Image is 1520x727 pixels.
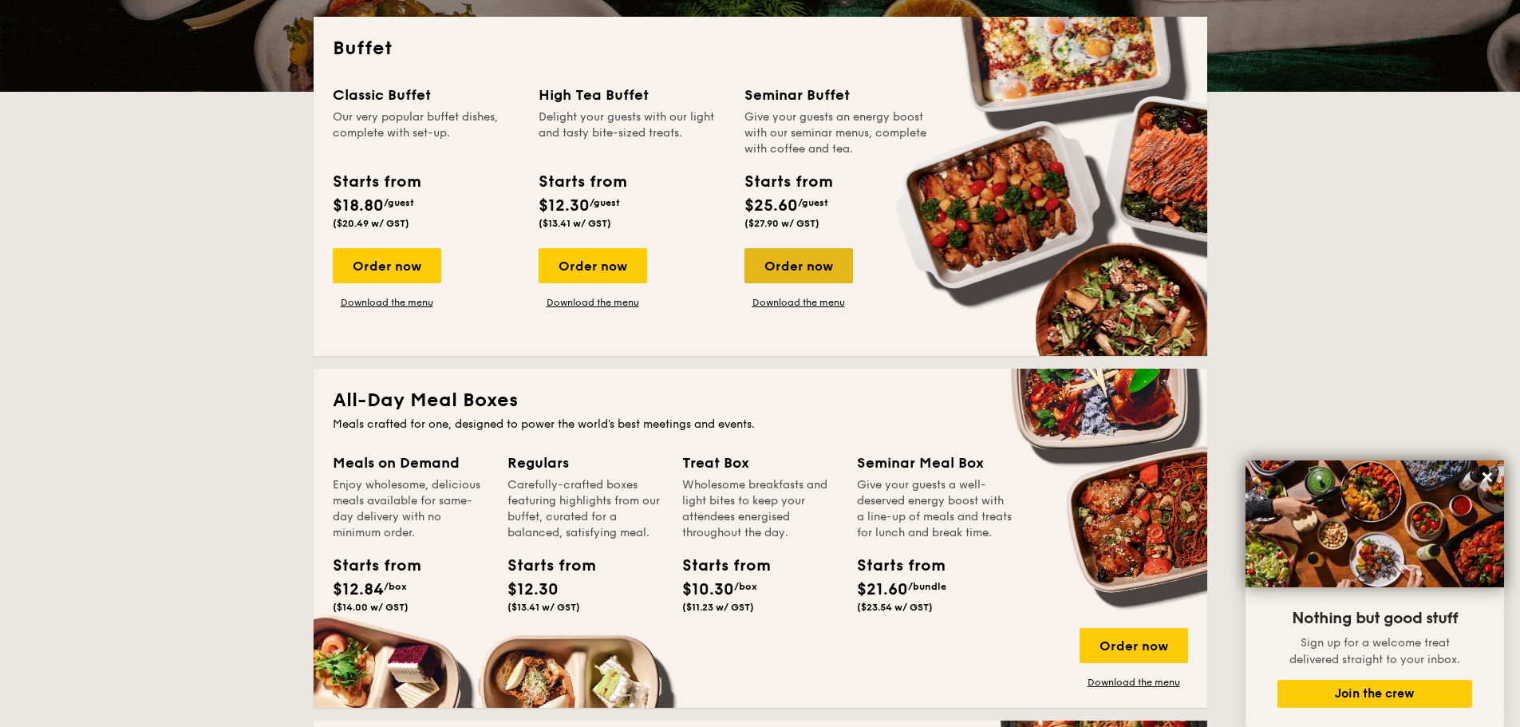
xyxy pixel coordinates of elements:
[857,580,908,599] span: $21.60
[1475,464,1500,490] button: Close
[744,296,853,309] a: Download the menu
[798,197,828,208] span: /guest
[333,296,441,309] a: Download the menu
[539,196,590,215] span: $12.30
[539,248,647,283] div: Order now
[384,581,407,592] span: /box
[682,477,838,541] div: Wholesome breakfasts and light bites to keep your attendees energised throughout the day.
[539,170,626,194] div: Starts from
[507,452,663,474] div: Regulars
[333,36,1188,61] h2: Buffet
[744,218,819,229] span: ($27.90 w/ GST)
[333,554,405,578] div: Starts from
[857,452,1013,474] div: Seminar Meal Box
[682,554,754,578] div: Starts from
[333,196,384,215] span: $18.80
[333,84,519,106] div: Classic Buffet
[384,197,414,208] span: /guest
[539,296,647,309] a: Download the menu
[744,170,831,194] div: Starts from
[507,580,559,599] span: $12.30
[333,109,519,157] div: Our very popular buffet dishes, complete with set-up.
[333,417,1188,433] div: Meals crafted for one, designed to power the world's best meetings and events.
[744,109,931,157] div: Give your guests an energy boost with our seminar menus, complete with coffee and tea.
[682,452,838,474] div: Treat Box
[333,580,384,599] span: $12.84
[333,602,409,613] span: ($14.00 w/ GST)
[682,602,754,613] span: ($11.23 w/ GST)
[744,196,798,215] span: $25.60
[333,218,409,229] span: ($20.49 w/ GST)
[539,84,725,106] div: High Tea Buffet
[333,388,1188,413] h2: All-Day Meal Boxes
[682,580,734,599] span: $10.30
[1246,460,1504,587] img: DSC07876-Edit02-Large.jpeg
[1080,628,1188,663] div: Order now
[1277,680,1472,708] button: Join the crew
[734,581,757,592] span: /box
[857,554,929,578] div: Starts from
[507,602,580,613] span: ($13.41 w/ GST)
[333,477,488,541] div: Enjoy wholesome, delicious meals available for same-day delivery with no minimum order.
[507,477,663,541] div: Carefully-crafted boxes featuring highlights from our buffet, curated for a balanced, satisfying ...
[539,109,725,157] div: Delight your guests with our light and tasty bite-sized treats.
[1292,609,1458,628] span: Nothing but good stuff
[1289,636,1460,666] span: Sign up for a welcome treat delivered straight to your inbox.
[539,218,611,229] span: ($13.41 w/ GST)
[333,170,420,194] div: Starts from
[590,197,620,208] span: /guest
[857,602,933,613] span: ($23.54 w/ GST)
[744,248,853,283] div: Order now
[857,477,1013,541] div: Give your guests a well-deserved energy boost with a line-up of meals and treats for lunch and br...
[908,581,946,592] span: /bundle
[744,84,931,106] div: Seminar Buffet
[333,248,441,283] div: Order now
[1080,676,1188,689] a: Download the menu
[507,554,579,578] div: Starts from
[333,452,488,474] div: Meals on Demand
